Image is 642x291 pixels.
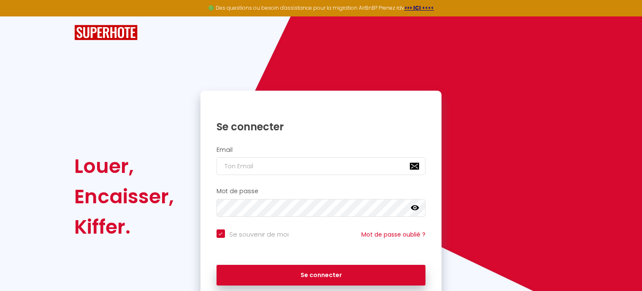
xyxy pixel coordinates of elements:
[217,157,426,175] input: Ton Email
[404,4,434,11] a: >>> ICI <<<<
[217,265,426,286] button: Se connecter
[217,146,426,154] h2: Email
[74,151,174,181] div: Louer,
[217,120,426,133] h1: Se connecter
[74,25,138,40] img: SuperHote logo
[74,181,174,212] div: Encaisser,
[74,212,174,242] div: Kiffer.
[217,188,426,195] h2: Mot de passe
[361,230,425,239] a: Mot de passe oublié ?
